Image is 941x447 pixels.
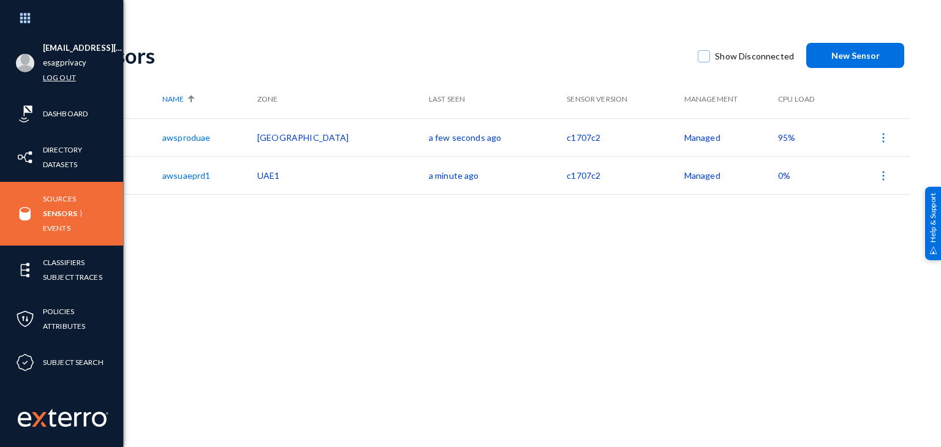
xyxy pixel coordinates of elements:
td: UAE1 [257,156,429,194]
span: 0% [778,170,790,181]
img: help_support.svg [929,246,937,254]
th: Zone [257,80,429,118]
td: a minute ago [429,156,567,194]
img: exterro-logo.svg [32,412,47,427]
a: Classifiers [43,255,85,269]
a: awsproduae [162,132,210,143]
img: icon-more.svg [877,132,890,144]
a: Dashboard [43,107,88,121]
span: New Sensor [831,50,880,61]
td: Managed [684,118,778,156]
a: awsuaeprd1 [162,170,210,181]
a: esagprivacy [43,56,86,70]
td: Managed [684,156,778,194]
span: Name [162,94,184,105]
td: a few seconds ago [429,118,567,156]
img: icon-inventory.svg [16,148,34,167]
img: blank-profile-picture.png [16,54,34,72]
img: app launcher [7,5,43,31]
th: CPU Load [778,80,842,118]
button: New Sensor [806,43,904,68]
a: Sources [43,192,76,206]
td: c1707c2 [567,156,684,194]
img: icon-policies.svg [16,310,34,328]
th: Last Seen [429,80,567,118]
img: exterro-work-mark.svg [18,408,108,427]
div: Sensors [81,43,686,68]
td: [GEOGRAPHIC_DATA] [257,118,429,156]
div: Name [162,94,251,105]
a: Directory [43,143,82,157]
td: c1707c2 [567,118,684,156]
a: Sensors [43,206,77,220]
a: Attributes [43,319,85,333]
th: Sensor Version [567,80,684,118]
li: [EMAIL_ADDRESS][DOMAIN_NAME] [43,41,123,56]
a: Subject Search [43,355,104,369]
span: Show Disconnected [715,47,794,66]
a: Datasets [43,157,77,171]
img: icon-more.svg [877,170,890,182]
img: icon-sources.svg [16,205,34,223]
a: Policies [43,304,74,318]
a: Subject Traces [43,270,102,284]
a: Events [43,221,70,235]
div: Help & Support [925,187,941,260]
img: icon-elements.svg [16,261,34,279]
th: Management [684,80,778,118]
span: 95% [778,132,795,143]
img: icon-compliance.svg [16,353,34,372]
a: Log out [43,70,76,85]
img: icon-risk-sonar.svg [16,105,34,123]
